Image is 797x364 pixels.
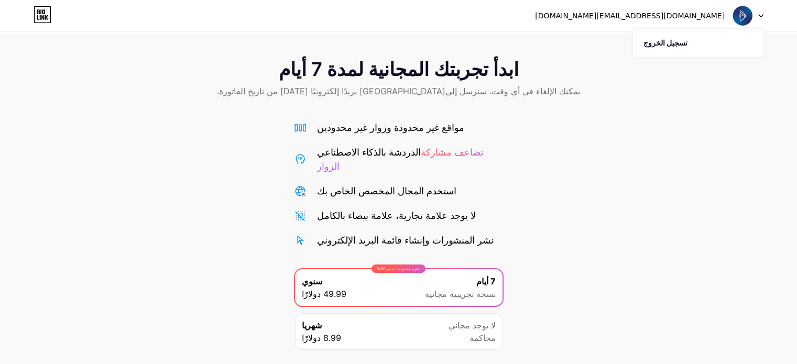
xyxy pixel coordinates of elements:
font: لفترة محدودة: خصم 50% [377,266,420,271]
font: تسجيل الخروج [643,38,687,47]
font: يمكنك الإلغاء في أي وقت. سنرسل إلي[GEOGRAPHIC_DATA] بريدًا إلكترونيًا [DATE] من تاريخ الفاتورة. [217,86,580,96]
font: 8.99 دولارًا [302,333,341,343]
font: 7 أيام [476,276,496,286]
font: [DOMAIN_NAME][EMAIL_ADDRESS][DOMAIN_NAME] [535,12,725,20]
font: الدردشة بالذكاء الاصطناعي [317,147,421,158]
font: ابدأ تجربتك المجانية لمدة 7 أيام [279,58,519,81]
font: شهريا [302,320,322,330]
font: سنوي [302,276,322,286]
font: 49.99 دولارًا [302,289,346,299]
font: لا يوجد علامة تجارية، علامة بيضاء بالكامل [317,210,476,221]
font: مواقع غير محدودة وزوار غير محدودين [317,122,464,133]
font: نشر المنشورات وإنشاء قائمة البريد الإلكتروني [317,235,494,246]
font: محاكمة [470,333,496,343]
font: استخدم المجال المخصص الخاص بك [317,185,456,196]
img: فيلاميديا [733,6,752,26]
font: لا يوجد مجاني [449,320,496,330]
font: نسخة تجريبية مجانية [425,289,496,299]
